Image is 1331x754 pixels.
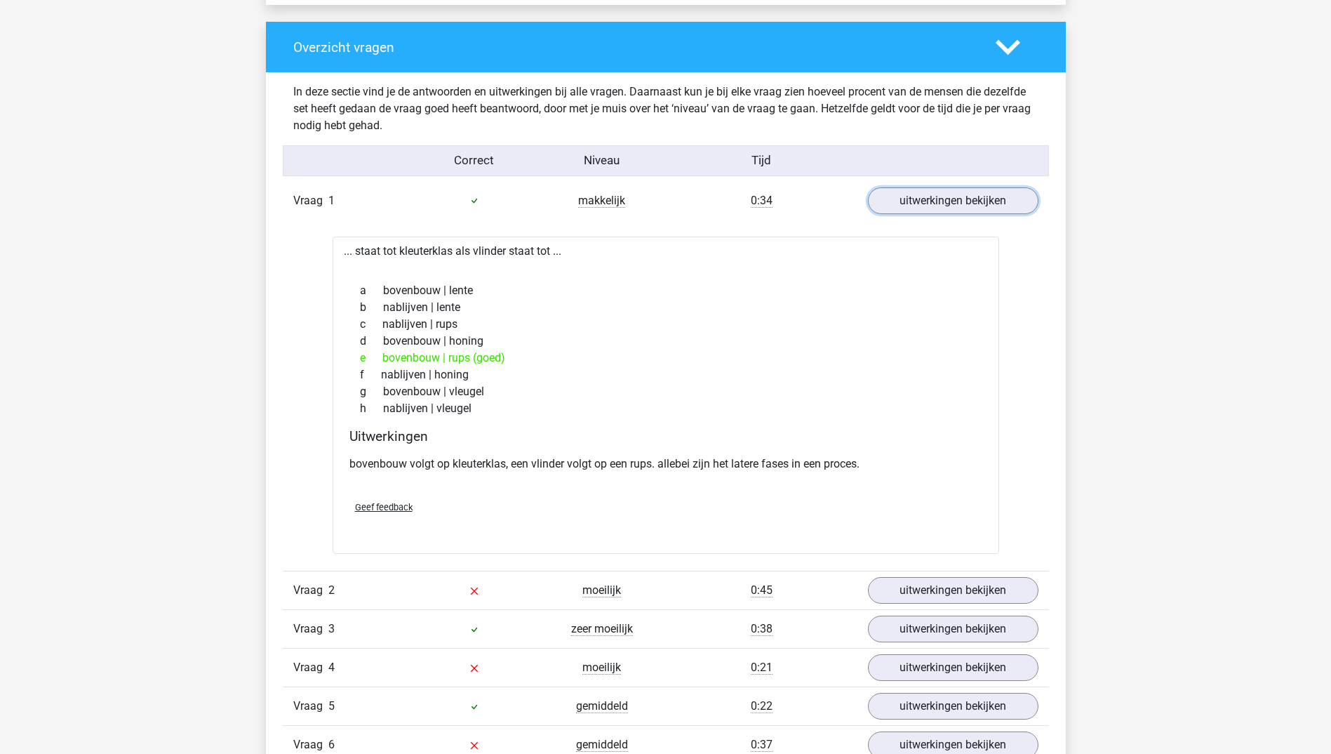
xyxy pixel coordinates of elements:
[349,383,982,400] div: bovenbouw | vleugel
[293,736,328,753] span: Vraag
[582,661,621,675] span: moeilijk
[571,622,633,636] span: zeer moeilijk
[360,282,383,299] span: a
[333,237,999,554] div: ... staat tot kleuterklas als vlinder staat tot ...
[293,698,328,715] span: Vraag
[360,400,383,417] span: h
[360,316,382,333] span: c
[293,621,328,637] span: Vraag
[868,577,1038,604] a: uitwerkingen bekijken
[328,194,335,207] span: 1
[349,333,982,350] div: bovenbouw | honing
[293,39,975,55] h4: Overzicht vragen
[293,192,328,209] span: Vraag
[349,316,982,333] div: nablijven | rups
[293,582,328,599] span: Vraag
[349,456,982,472] p: bovenbouw volgt op kleuterklas, een vlinder volgt op een rups. allebei zijn het latere fases in e...
[751,661,772,675] span: 0:21
[665,152,857,170] div: Tijd
[355,502,413,512] span: Geef feedback
[328,699,335,713] span: 5
[360,366,381,383] span: f
[360,383,383,400] span: g
[349,282,982,299] div: bovenbouw | lente
[328,622,335,635] span: 3
[751,194,772,208] span: 0:34
[868,187,1038,214] a: uitwerkingen bekijken
[410,152,538,170] div: Correct
[578,194,625,208] span: makkelijk
[349,366,982,383] div: nablijven | honing
[360,350,382,366] span: e
[751,583,772,597] span: 0:45
[360,299,383,316] span: b
[868,616,1038,642] a: uitwerkingen bekijken
[293,659,328,676] span: Vraag
[328,738,335,751] span: 6
[576,738,628,752] span: gemiddeld
[868,693,1038,720] a: uitwerkingen bekijken
[751,622,772,636] span: 0:38
[328,661,335,674] span: 4
[283,84,1049,134] div: In deze sectie vind je de antwoorden en uitwerkingen bij alle vragen. Daarnaast kun je bij elke v...
[360,333,383,350] span: d
[349,400,982,417] div: nablijven | vleugel
[328,583,335,597] span: 2
[868,654,1038,681] a: uitwerkingen bekijken
[349,299,982,316] div: nablijven | lente
[349,350,982,366] div: bovenbouw | rups (goed)
[751,699,772,713] span: 0:22
[751,738,772,752] span: 0:37
[576,699,628,713] span: gemiddeld
[538,152,666,170] div: Niveau
[582,583,621,597] span: moeilijk
[349,428,982,444] h4: Uitwerkingen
